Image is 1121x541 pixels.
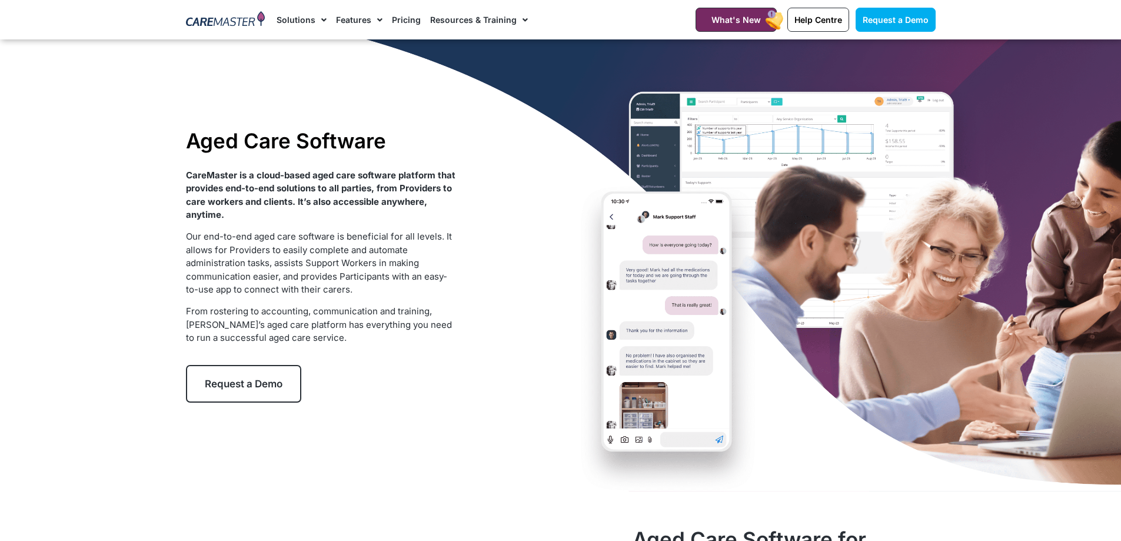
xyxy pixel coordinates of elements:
[186,170,455,221] strong: CareMaster is a cloud-based aged care software platform that provides end-to-end solutions to all...
[186,11,265,29] img: CareMaster Logo
[186,231,452,295] span: Our end-to-end aged care software is beneficial for all levels. It allows for Providers to easily...
[787,8,849,32] a: Help Centre
[186,365,301,403] a: Request a Demo
[186,306,452,343] span: From rostering to accounting, communication and training, [PERSON_NAME]’s aged care platform has ...
[794,15,842,25] span: Help Centre
[711,15,761,25] span: What's New
[186,128,456,153] h1: Aged Care Software
[863,15,929,25] span: Request a Demo
[205,378,282,390] span: Request a Demo
[696,8,777,32] a: What's New
[856,8,936,32] a: Request a Demo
